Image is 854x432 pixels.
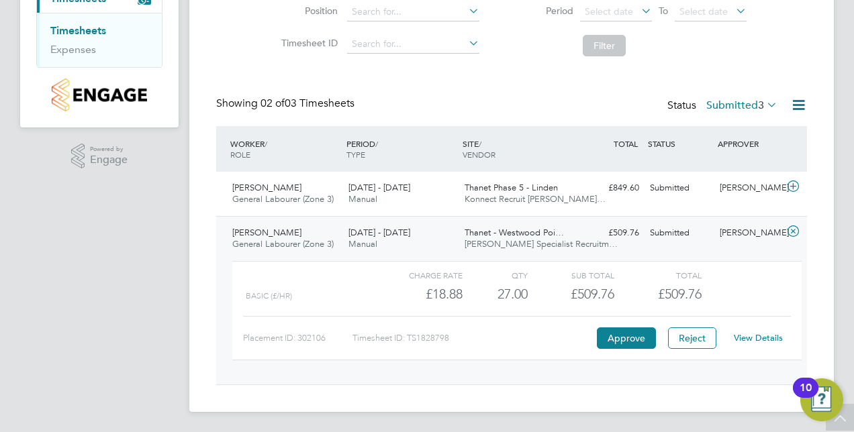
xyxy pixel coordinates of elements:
[513,5,573,17] label: Period
[90,144,128,155] span: Powered by
[614,267,701,283] div: Total
[232,182,301,193] span: [PERSON_NAME]
[227,131,343,166] div: WORKER
[50,43,96,56] a: Expenses
[714,222,784,244] div: [PERSON_NAME]
[265,138,267,149] span: /
[232,193,334,205] span: General Labourer (Zone 3)
[346,149,365,160] span: TYPE
[655,2,672,19] span: To
[37,13,162,67] div: Timesheets
[463,149,495,160] span: VENDOR
[583,35,626,56] button: Filter
[800,378,843,421] button: Open Resource Center, 10 new notifications
[260,97,285,110] span: 02 of
[459,131,575,166] div: SITE
[343,131,459,166] div: PERIOD
[348,227,410,238] span: [DATE] - [DATE]
[465,182,558,193] span: Thanet Phase 5 - Linden
[36,78,162,111] a: Go to home page
[465,193,606,205] span: Konnect Recruit [PERSON_NAME]…
[706,99,777,112] label: Submitted
[714,131,784,156] div: APPROVER
[277,37,338,49] label: Timesheet ID
[232,238,334,250] span: General Labourer (Zone 3)
[645,177,714,199] div: Submitted
[260,97,354,110] span: 03 Timesheets
[376,283,463,305] div: £18.88
[667,97,780,115] div: Status
[90,154,128,166] span: Engage
[243,327,352,349] div: Placement ID: 302106
[528,267,614,283] div: Sub Total
[658,286,702,302] span: £509.76
[465,227,564,238] span: Thanet - Westwood Poi…
[348,182,410,193] span: [DATE] - [DATE]
[277,5,338,17] label: Position
[714,177,784,199] div: [PERSON_NAME]
[230,149,250,160] span: ROLE
[352,327,594,349] div: Timesheet ID: TS1828798
[347,35,479,54] input: Search for...
[528,283,614,305] div: £509.76
[575,177,645,199] div: £849.60
[232,227,301,238] span: [PERSON_NAME]
[585,5,633,17] span: Select date
[216,97,357,111] div: Showing
[376,267,463,283] div: Charge rate
[734,332,783,343] a: View Details
[479,138,481,149] span: /
[375,138,378,149] span: /
[758,99,764,112] span: 3
[52,78,146,111] img: countryside-properties-logo-retina.png
[575,222,645,244] div: £509.76
[463,267,528,283] div: QTY
[679,5,728,17] span: Select date
[348,193,377,205] span: Manual
[645,131,714,156] div: STATUS
[50,24,106,37] a: Timesheets
[71,144,128,169] a: Powered byEngage
[597,327,656,349] button: Approve
[800,388,812,405] div: 10
[347,3,479,21] input: Search for...
[463,283,528,305] div: 27.00
[645,222,714,244] div: Submitted
[246,291,292,301] span: Basic (£/HR)
[465,238,618,250] span: [PERSON_NAME] Specialist Recruitm…
[614,138,638,149] span: TOTAL
[348,238,377,250] span: Manual
[668,327,716,349] button: Reject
